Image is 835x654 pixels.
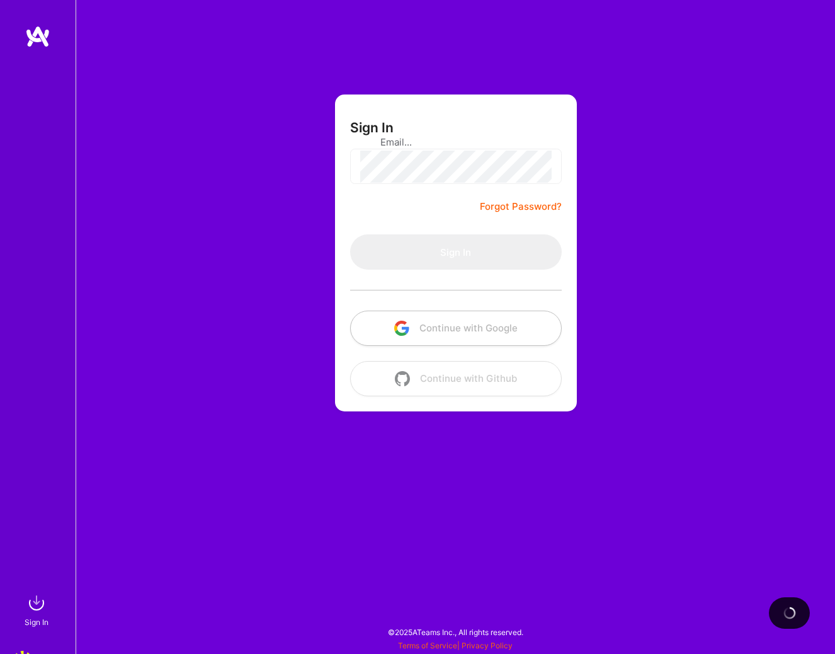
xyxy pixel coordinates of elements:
a: sign inSign In [26,590,49,629]
a: Forgot Password? [480,199,562,214]
h3: Sign In [350,120,394,135]
img: icon [394,321,409,336]
span: | [398,641,513,650]
button: Sign In [350,234,562,270]
img: logo [25,25,50,48]
img: sign in [24,590,49,616]
button: Continue with Google [350,311,562,346]
img: icon [395,371,410,386]
div: Sign In [25,616,48,629]
input: Email... [380,126,531,158]
img: loading [783,607,796,619]
a: Terms of Service [398,641,457,650]
button: Continue with Github [350,361,562,396]
a: Privacy Policy [462,641,513,650]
